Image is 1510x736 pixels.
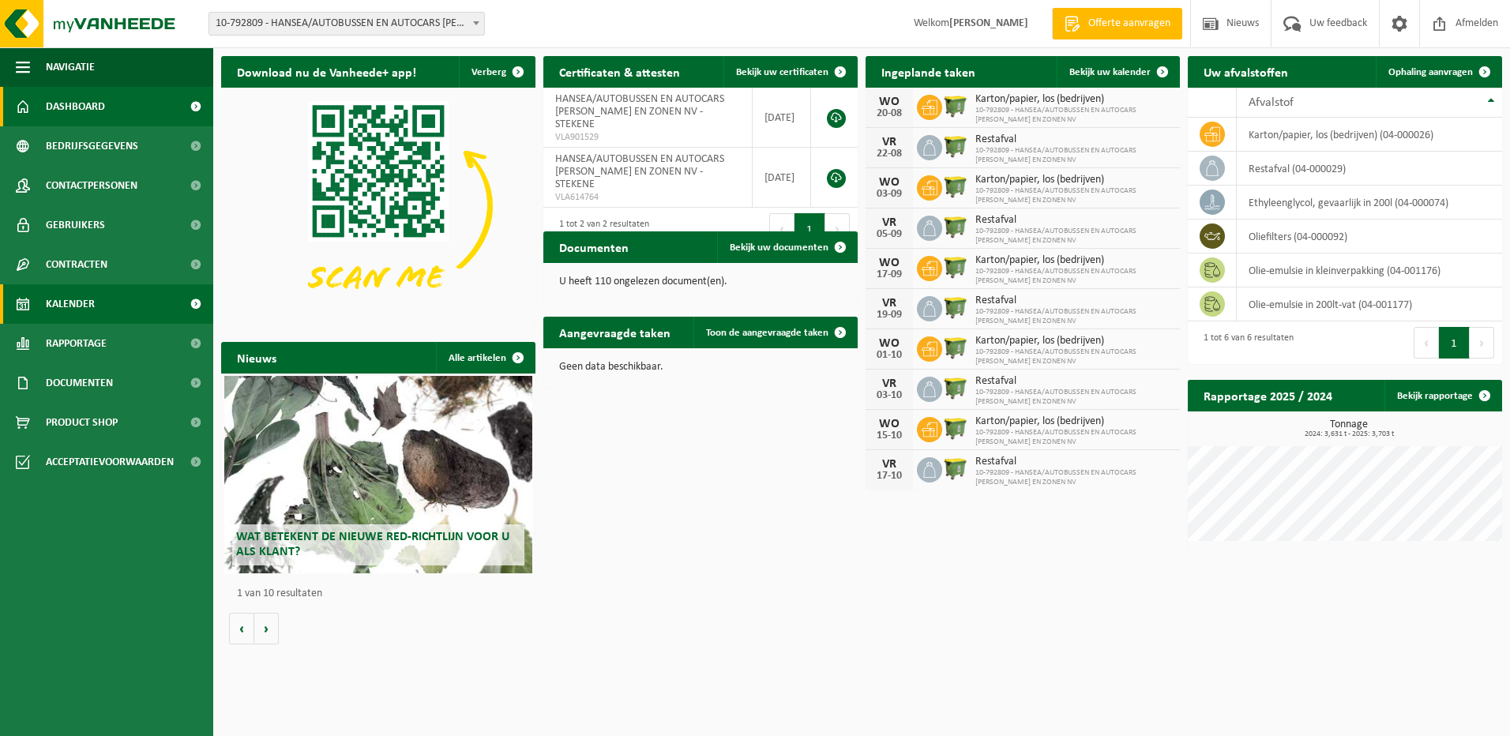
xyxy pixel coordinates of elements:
div: 19-09 [873,310,905,321]
span: 10-792809 - HANSEA/AUTOBUSSEN EN AUTOCARS [PERSON_NAME] EN ZONEN NV [975,347,1172,366]
span: Kalender [46,284,95,324]
span: Karton/papier, los (bedrijven) [975,254,1172,267]
img: WB-1100-HPE-GN-50 [942,415,969,441]
td: olie-emulsie in 200lt-vat (04-001177) [1237,287,1502,321]
a: Bekijk uw kalender [1057,56,1178,88]
img: WB-1100-HPE-GN-50 [942,133,969,160]
button: 1 [1439,327,1470,359]
span: Restafval [975,375,1172,388]
img: WB-1100-HPE-GN-50 [942,294,969,321]
span: Product Shop [46,403,118,442]
img: WB-1100-HPE-GN-50 [942,374,969,401]
img: WB-1100-HPE-GN-50 [942,455,969,482]
span: 10-792809 - HANSEA/AUTOBUSSEN EN AUTOCARS [PERSON_NAME] EN ZONEN NV [975,146,1172,165]
span: Karton/papier, los (bedrijven) [975,93,1172,106]
button: Verberg [459,56,534,88]
div: 03-09 [873,189,905,200]
button: Previous [769,213,794,245]
a: Alle artikelen [436,342,534,374]
span: 10-792809 - HANSEA/AUTOBUSSEN EN AUTOCARS ACHIEL WEYNS EN ZONEN NV - STEKENE [209,13,484,35]
div: VR [873,458,905,471]
h2: Download nu de Vanheede+ app! [221,56,432,87]
span: 10-792809 - HANSEA/AUTOBUSSEN EN AUTOCARS [PERSON_NAME] EN ZONEN NV [975,106,1172,125]
span: Dashboard [46,87,105,126]
td: karton/papier, los (bedrijven) (04-000026) [1237,118,1502,152]
div: 05-09 [873,229,905,240]
span: VLA901529 [555,131,740,144]
span: 10-792809 - HANSEA/AUTOBUSSEN EN AUTOCARS [PERSON_NAME] EN ZONEN NV [975,428,1172,447]
span: 10-792809 - HANSEA/AUTOBUSSEN EN AUTOCARS [PERSON_NAME] EN ZONEN NV [975,468,1172,487]
div: 20-08 [873,108,905,119]
span: Bekijk uw documenten [730,242,828,253]
h2: Documenten [543,231,644,262]
h2: Ingeplande taken [866,56,991,87]
span: Offerte aanvragen [1084,16,1174,32]
span: 10-792809 - HANSEA/AUTOBUSSEN EN AUTOCARS [PERSON_NAME] EN ZONEN NV [975,307,1172,326]
td: [DATE] [753,148,811,208]
span: Bekijk uw certificaten [736,67,828,77]
a: Bekijk rapportage [1384,380,1501,411]
img: WB-1100-HPE-GN-50 [942,92,969,119]
span: HANSEA/AUTOBUSSEN EN AUTOCARS [PERSON_NAME] EN ZONEN NV - STEKENE [555,153,724,190]
span: HANSEA/AUTOBUSSEN EN AUTOCARS [PERSON_NAME] EN ZONEN NV - STEKENE [555,93,724,130]
td: [DATE] [753,88,811,148]
img: WB-1100-HPE-GN-50 [942,334,969,361]
td: oliefilters (04-000092) [1237,220,1502,253]
p: 1 van 10 resultaten [237,588,528,599]
a: Bekijk uw documenten [717,231,856,263]
span: 2024: 3,631 t - 2025: 3,703 t [1196,430,1502,438]
td: olie-emulsie in kleinverpakking (04-001176) [1237,253,1502,287]
td: ethyleenglycol, gevaarlijk in 200l (04-000074) [1237,186,1502,220]
span: Documenten [46,363,113,403]
button: Next [825,213,850,245]
img: WB-1100-HPE-GN-50 [942,213,969,240]
p: Geen data beschikbaar. [559,362,842,373]
span: Karton/papier, los (bedrijven) [975,174,1172,186]
div: WO [873,96,905,108]
h2: Nieuws [221,342,292,373]
div: 01-10 [873,350,905,361]
span: Karton/papier, los (bedrijven) [975,335,1172,347]
h2: Rapportage 2025 / 2024 [1188,380,1348,411]
div: 03-10 [873,390,905,401]
a: Bekijk uw certificaten [723,56,856,88]
span: VLA614764 [555,191,740,204]
img: Download de VHEPlus App [221,88,535,324]
span: Karton/papier, los (bedrijven) [975,415,1172,428]
button: Vorige [229,613,254,644]
span: Restafval [975,133,1172,146]
a: Toon de aangevraagde taken [693,317,856,348]
span: Restafval [975,456,1172,468]
span: Contactpersonen [46,166,137,205]
h2: Aangevraagde taken [543,317,686,347]
span: 10-792809 - HANSEA/AUTOBUSSEN EN AUTOCARS [PERSON_NAME] EN ZONEN NV [975,227,1172,246]
a: Ophaling aanvragen [1376,56,1501,88]
div: 17-09 [873,269,905,280]
div: 17-10 [873,471,905,482]
div: VR [873,297,905,310]
button: 1 [794,213,825,245]
div: VR [873,216,905,229]
div: 1 tot 2 van 2 resultaten [551,212,649,246]
span: Toon de aangevraagde taken [706,328,828,338]
div: WO [873,337,905,350]
h2: Certificaten & attesten [543,56,696,87]
h2: Uw afvalstoffen [1188,56,1304,87]
a: Wat betekent de nieuwe RED-richtlijn voor u als klant? [224,376,532,573]
strong: [PERSON_NAME] [949,17,1028,29]
h3: Tonnage [1196,419,1502,438]
div: WO [873,418,905,430]
span: Navigatie [46,47,95,87]
img: WB-1100-HPE-GN-50 [942,173,969,200]
span: Restafval [975,214,1172,227]
span: Ophaling aanvragen [1388,67,1473,77]
span: 10-792809 - HANSEA/AUTOBUSSEN EN AUTOCARS [PERSON_NAME] EN ZONEN NV [975,388,1172,407]
div: WO [873,257,905,269]
p: U heeft 110 ongelezen document(en). [559,276,842,287]
span: Verberg [471,67,506,77]
button: Volgende [254,613,279,644]
div: 15-10 [873,430,905,441]
div: 1 tot 6 van 6 resultaten [1196,325,1294,360]
span: Rapportage [46,324,107,363]
button: Next [1470,327,1494,359]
